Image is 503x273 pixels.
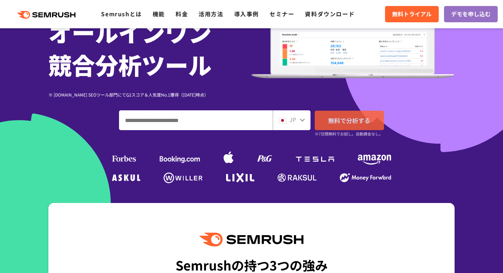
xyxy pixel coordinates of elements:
[101,10,142,18] a: Semrushとは
[305,10,355,18] a: 資料ダウンロード
[234,10,259,18] a: 導入事例
[48,91,251,98] div: ※ [DOMAIN_NAME] SEOツール部門にてG2スコア＆人気度No.1獲得（[DATE]時点）
[328,116,370,125] span: 無料で分析する
[315,111,384,130] a: 無料で分析する
[392,10,432,19] span: 無料トライアル
[119,111,272,130] input: ドメイン、キーワードまたはURLを入力してください
[48,16,251,81] h1: オールインワン 競合分析ツール
[200,233,303,246] img: Semrush
[451,10,491,19] span: デモを申し込む
[385,6,439,22] a: 無料トライアル
[444,6,498,22] a: デモを申し込む
[199,10,223,18] a: 活用方法
[315,130,383,137] small: ※7日間無料でお試し。自動課金なし。
[289,115,296,124] span: JP
[270,10,294,18] a: セミナー
[153,10,165,18] a: 機能
[176,10,188,18] a: 料金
